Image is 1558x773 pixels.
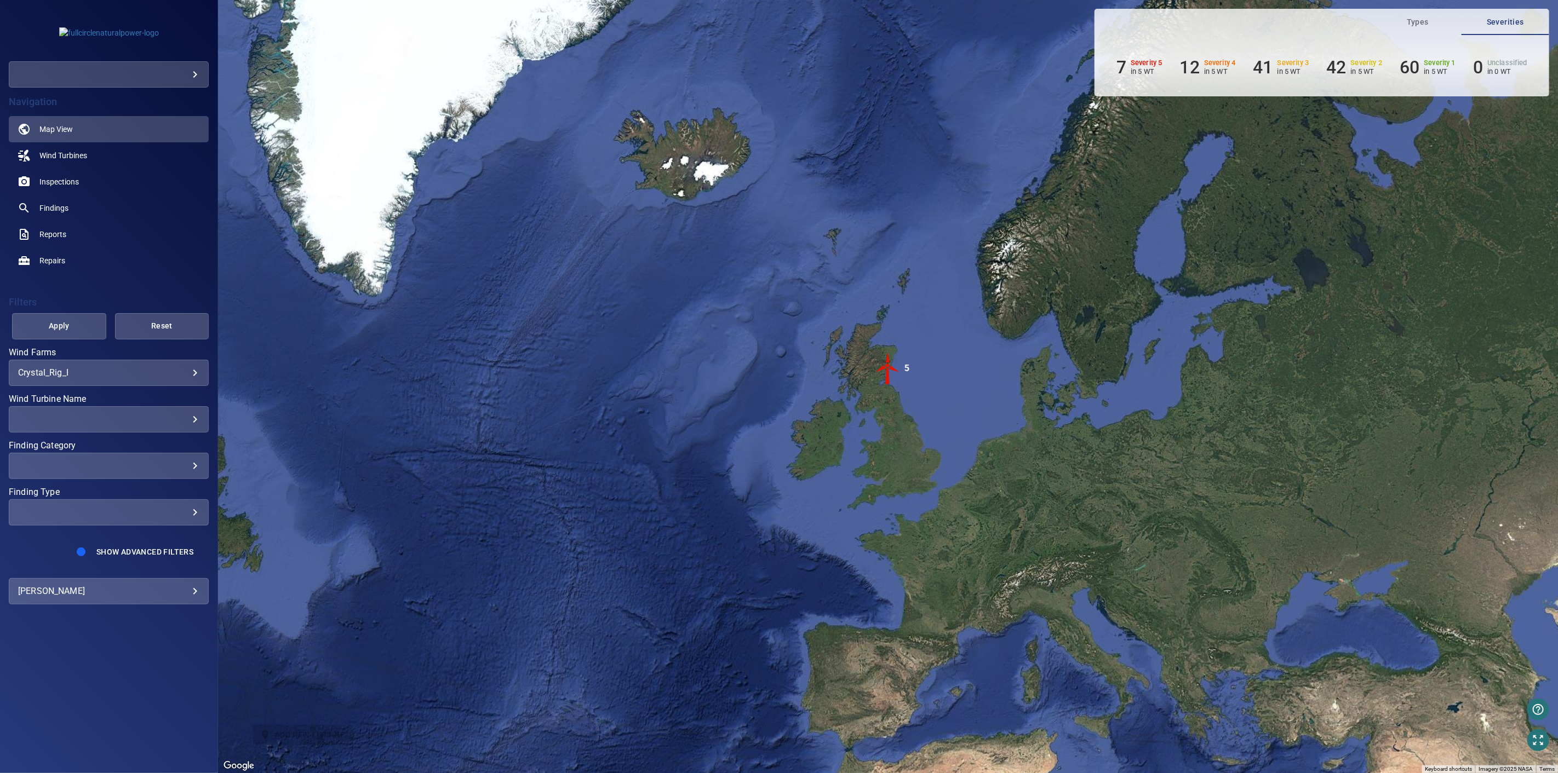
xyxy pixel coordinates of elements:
h6: 60 [1400,57,1419,78]
img: fullcirclenaturalpower-logo [59,27,159,38]
div: Crystal_Rig_I [18,367,199,378]
span: Repairs [39,255,65,266]
h6: Unclassified [1487,59,1527,67]
a: repairs noActive [9,247,209,274]
span: Findings [39,203,68,214]
h6: 0 [1473,57,1483,78]
label: Finding Category [9,441,209,450]
a: inspections noActive [9,169,209,195]
div: Finding Type [9,499,209,526]
label: Wind Farms [9,348,209,357]
h6: Severity 3 [1278,59,1309,67]
span: Apply [26,319,93,333]
h6: Severity 4 [1204,59,1236,67]
span: Inspections [39,176,79,187]
span: Severities [1468,15,1543,29]
p: in 5 WT [1278,67,1309,76]
p: in 5 WT [1351,67,1383,76]
span: Reset [129,319,196,333]
div: Finding Category [9,453,209,479]
h6: 41 [1253,57,1273,78]
h6: Severity 2 [1351,59,1383,67]
gmp-advanced-marker: 5 [872,352,904,386]
div: fullcirclenaturalpower [9,61,209,88]
img: Google [221,759,257,773]
h6: Severity 1 [1424,59,1456,67]
a: Open this area in Google Maps (opens a new window) [221,759,257,773]
span: Wind Turbines [39,150,87,161]
a: reports noActive [9,221,209,247]
h4: Filters [9,297,209,308]
a: map active [9,116,209,142]
button: Show Advanced Filters [90,543,200,561]
p: in 5 WT [1204,67,1236,76]
a: Terms (opens in new tab) [1539,766,1555,772]
p: in 5 WT [1424,67,1456,76]
li: Severity 5 [1116,57,1162,78]
p: in 0 WT [1487,67,1527,76]
li: Severity 2 [1326,57,1382,78]
button: Keyboard shortcuts [1425,765,1472,773]
p: in 5 WT [1131,67,1162,76]
li: Severity Unclassified [1473,57,1527,78]
div: Wind Turbine Name [9,406,209,432]
h6: Severity 5 [1131,59,1162,67]
li: Severity 4 [1180,57,1236,78]
span: Types [1381,15,1455,29]
h4: Navigation [9,96,209,107]
h6: 7 [1116,57,1126,78]
button: Reset [115,313,209,339]
a: findings noActive [9,195,209,221]
span: Map View [39,124,73,135]
span: Show Advanced Filters [96,547,193,556]
li: Severity 1 [1400,57,1456,78]
button: Apply [12,313,106,339]
li: Severity 3 [1253,57,1309,78]
span: Imagery ©2025 NASA [1479,766,1533,772]
h6: 42 [1326,57,1346,78]
div: [PERSON_NAME] [18,582,199,600]
div: 5 [904,352,909,385]
label: Finding Type [9,488,209,497]
div: Wind Farms [9,360,209,386]
span: Reports [39,229,66,240]
img: windFarmIconCat5.svg [872,352,904,385]
label: Wind Turbine Name [9,395,209,403]
h6: 12 [1180,57,1200,78]
a: windturbines noActive [9,142,209,169]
